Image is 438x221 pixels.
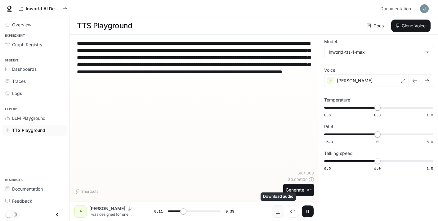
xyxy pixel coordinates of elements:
[324,166,331,171] span: 0.5
[2,196,67,206] a: Feedback
[12,21,31,28] span: Overview
[2,64,67,74] a: Dashboards
[324,151,353,156] p: Talking speed
[374,112,381,118] span: 0.8
[288,177,308,182] p: $ 0.006100
[374,166,381,171] span: 1.0
[420,4,429,13] img: User avatar
[283,184,314,196] button: Generate⌘⏎
[2,125,67,136] a: TTS Playground
[329,49,423,55] div: inworld-tts-1-max
[154,208,163,214] span: 0:11
[12,41,42,48] span: Graph Registry
[427,139,433,144] span: 5.0
[427,166,433,171] span: 1.5
[77,20,132,32] h1: TTS Playground
[2,88,67,99] a: Logs
[6,211,12,218] span: Dark mode toggle
[12,90,22,97] span: Logs
[89,205,125,212] p: [PERSON_NAME]
[337,78,373,84] p: [PERSON_NAME]
[272,205,284,218] button: Download audio
[74,186,101,196] button: Shortcuts
[125,207,134,210] button: Copy Voice ID
[427,112,433,118] span: 1.0
[2,39,67,50] a: Graph Registry
[76,206,86,216] div: A
[12,127,45,133] span: TTS Playground
[376,139,378,144] span: 0
[324,68,335,72] p: Voice
[16,2,70,15] button: All workspaces
[418,2,431,15] button: User avatar
[2,19,67,30] a: Overview
[50,208,64,221] button: Close drawer
[226,208,234,214] span: 0:39
[12,198,32,204] span: Feedback
[365,20,386,32] a: Docs
[307,188,311,192] p: ⌘⏎
[324,46,433,58] div: inworld-tts-1-max
[26,6,60,11] p: Inworld AI Demos
[324,139,333,144] span: -5.0
[324,124,334,129] p: Pitch
[12,78,26,84] span: Traces
[12,115,46,121] span: LLM Playground
[89,212,139,217] p: I was designed for one purpose, perfection, through elimination. Every [DEMOGRAPHIC_DATA], every ...
[287,205,299,218] button: Inspect
[380,5,411,13] span: Documentation
[324,112,331,118] span: 0.6
[2,183,67,194] a: Documentation
[12,66,37,72] span: Dashboards
[391,20,431,32] button: Clone Voice
[378,2,416,15] a: Documentation
[2,76,67,87] a: Traces
[324,98,350,102] p: Temperature
[297,170,314,176] p: 610 / 1000
[261,192,296,201] div: Download audio
[2,113,67,124] a: LLM Playground
[12,186,43,192] span: Documentation
[324,39,337,44] p: Model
